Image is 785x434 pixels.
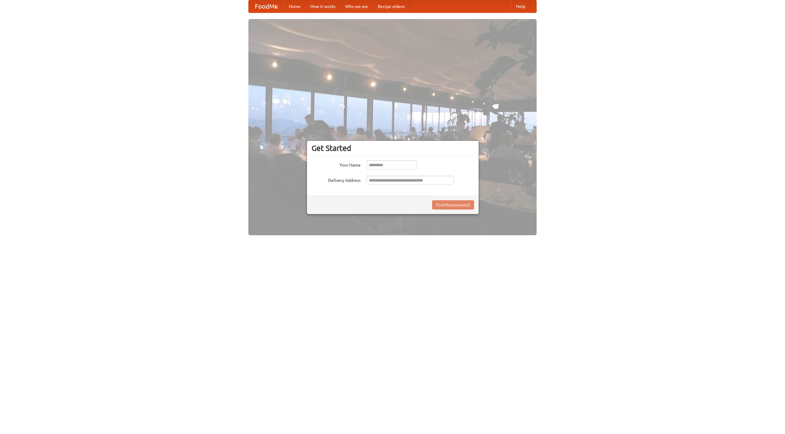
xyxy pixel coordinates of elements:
a: Help [511,0,530,13]
label: Delivery Address [312,176,361,183]
a: Who we are [340,0,373,13]
h3: Get Started [312,144,474,153]
a: Recipe videos [373,0,410,13]
label: Your Name [312,160,361,168]
a: Home [284,0,305,13]
button: Find Restaurants! [432,200,474,209]
a: FoodMe [249,0,284,13]
a: How it works [305,0,340,13]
